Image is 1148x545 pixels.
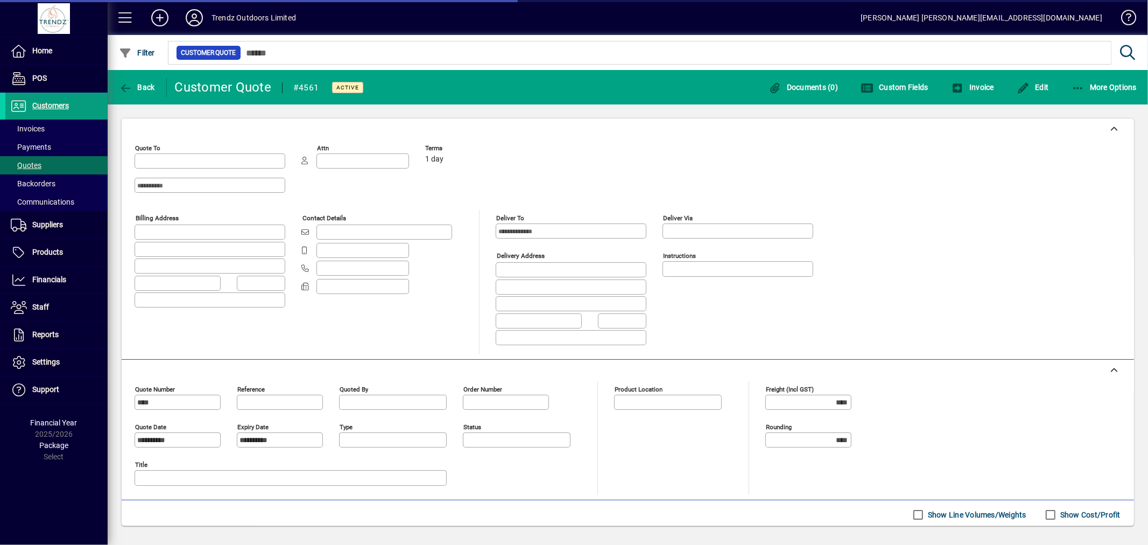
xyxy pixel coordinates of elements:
[463,423,481,430] mat-label: Status
[119,48,155,57] span: Filter
[1017,83,1049,92] span: Edit
[237,423,269,430] mat-label: Expiry date
[293,79,319,96] div: #4561
[5,65,108,92] a: POS
[32,74,47,82] span: POS
[11,124,45,133] span: Invoices
[32,303,49,311] span: Staff
[11,179,55,188] span: Backorders
[858,78,931,97] button: Custom Fields
[5,212,108,239] a: Suppliers
[951,83,994,92] span: Invoice
[11,143,51,151] span: Payments
[336,84,359,91] span: Active
[5,138,108,156] a: Payments
[39,441,68,450] span: Package
[926,509,1026,520] label: Show Line Volumes/Weights
[32,330,59,339] span: Reports
[32,275,66,284] span: Financials
[5,120,108,138] a: Invoices
[32,385,59,394] span: Support
[1113,2,1135,37] a: Knowledge Base
[32,46,52,55] span: Home
[135,423,166,430] mat-label: Quote date
[116,78,158,97] button: Back
[663,214,693,222] mat-label: Deliver via
[5,267,108,294] a: Financials
[766,385,814,393] mat-label: Freight (incl GST)
[5,38,108,65] a: Home
[1058,509,1121,520] label: Show Cost/Profit
[496,214,524,222] mat-label: Deliver To
[5,376,108,403] a: Support
[765,78,841,97] button: Documents (0)
[143,8,177,27] button: Add
[340,385,368,393] mat-label: Quoted by
[5,239,108,266] a: Products
[31,418,78,427] span: Financial Year
[119,83,155,92] span: Back
[5,174,108,193] a: Backorders
[5,294,108,321] a: Staff
[425,155,443,164] span: 1 day
[463,385,502,393] mat-label: Order number
[663,252,696,260] mat-label: Instructions
[615,385,663,393] mat-label: Product location
[5,349,108,376] a: Settings
[5,156,108,174] a: Quotes
[32,220,63,229] span: Suppliers
[108,78,167,97] app-page-header-button: Back
[11,161,41,170] span: Quotes
[766,423,792,430] mat-label: Rounding
[135,144,160,152] mat-label: Quote To
[135,460,147,468] mat-label: Title
[1072,83,1137,92] span: More Options
[181,47,236,58] span: Customer Quote
[1014,78,1052,97] button: Edit
[948,78,997,97] button: Invoice
[768,83,838,92] span: Documents (0)
[32,358,60,366] span: Settings
[5,193,108,211] a: Communications
[340,423,353,430] mat-label: Type
[116,43,158,62] button: Filter
[212,9,296,26] div: Trendz Outdoors Limited
[237,385,265,393] mat-label: Reference
[175,79,272,96] div: Customer Quote
[11,198,74,206] span: Communications
[177,8,212,27] button: Profile
[317,144,329,152] mat-label: Attn
[861,9,1102,26] div: [PERSON_NAME] [PERSON_NAME][EMAIL_ADDRESS][DOMAIN_NAME]
[1069,78,1140,97] button: More Options
[861,83,928,92] span: Custom Fields
[135,385,175,393] mat-label: Quote number
[425,145,490,152] span: Terms
[5,322,108,348] a: Reports
[32,248,63,256] span: Products
[32,101,69,110] span: Customers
